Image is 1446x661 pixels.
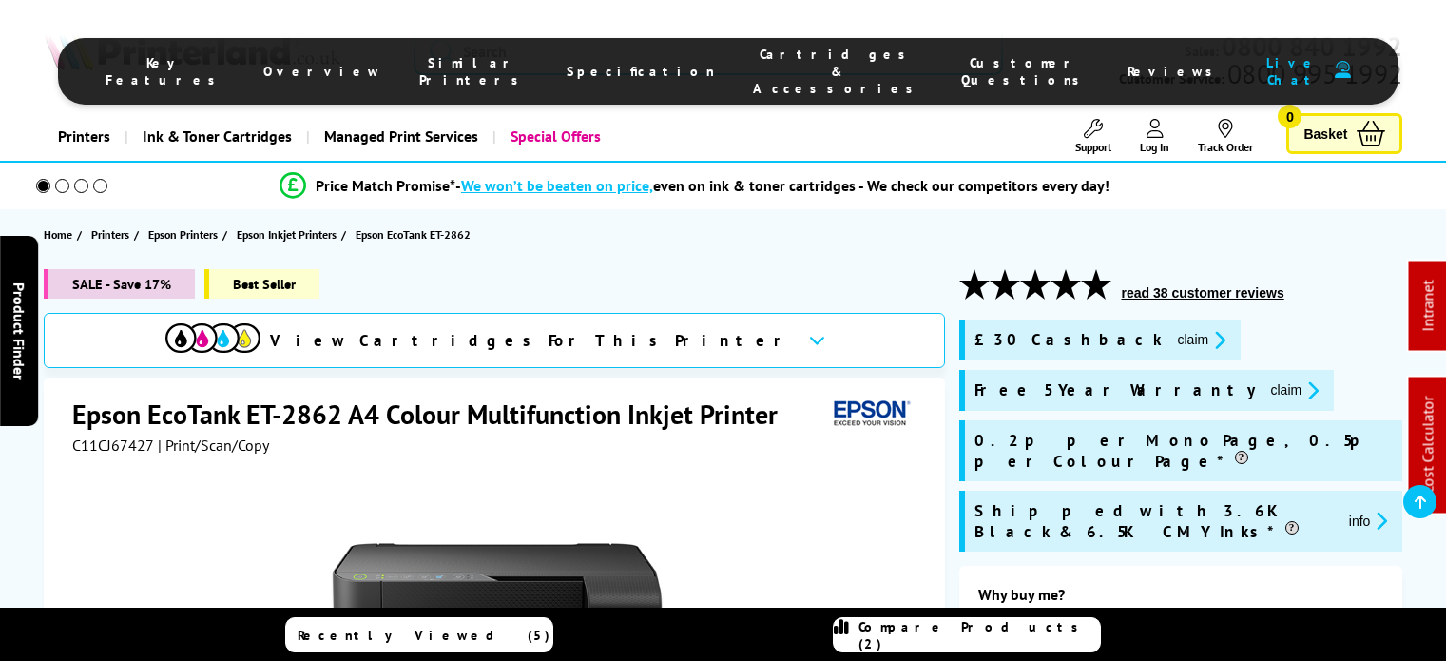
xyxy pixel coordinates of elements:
[1418,397,1437,495] a: Cost Calculator
[143,112,292,161] span: Ink & Toner Cartridges
[1128,63,1223,80] span: Reviews
[461,176,653,195] span: We won’t be beaten on price,
[567,63,715,80] span: Specification
[826,397,914,432] img: Epson
[455,176,1109,195] div: - even on ink & toner cartridges - We check our competitors every day!
[1335,61,1351,79] img: user-headset-duotone.svg
[106,54,225,88] span: Key Features
[753,46,923,97] span: Cartridges & Accessories
[1198,119,1253,154] a: Track Order
[316,176,455,195] span: Price Match Promise*
[158,436,269,455] span: | Print/Scan/Copy
[165,323,260,353] img: View Cartridges
[44,224,72,244] span: Home
[10,282,29,379] span: Product Finder
[978,585,1384,613] div: Why buy me?
[237,224,341,244] a: Epson Inkjet Printers
[1075,119,1111,154] a: Support
[833,617,1101,652] a: Compare Products (2)
[44,269,195,299] span: SALE - Save 17%
[270,330,793,351] span: View Cartridges For This Printer
[1140,140,1169,154] span: Log In
[237,224,337,244] span: Epson Inkjet Printers
[204,269,319,299] span: Best Seller
[858,618,1100,652] span: Compare Products (2)
[72,397,797,432] h1: Epson EcoTank ET-2862 A4 Colour Multifunction Inkjet Printer
[263,63,381,80] span: Overview
[1286,113,1402,154] a: Basket 0
[285,617,553,652] a: Recently Viewed (5)
[974,500,1334,542] span: Shipped with 3.6K Black & 6.5K CMY Inks*
[91,224,134,244] a: Printers
[1303,121,1347,146] span: Basket
[44,112,125,161] a: Printers
[1116,284,1290,301] button: read 38 customer reviews
[91,224,129,244] span: Printers
[419,54,529,88] span: Similar Printers
[1343,510,1394,532] button: promo-description
[148,224,218,244] span: Epson Printers
[298,627,550,644] span: Recently Viewed (5)
[492,112,615,161] a: Special Offers
[1278,105,1301,128] span: 0
[1172,329,1232,351] button: promo-description
[72,436,154,455] span: C11CJ67427
[44,224,77,244] a: Home
[974,430,1394,472] span: 0.2p per Mono Page, 0.5p per Colour Page*
[961,54,1089,88] span: Customer Questions
[1261,54,1325,88] span: Live Chat
[1418,281,1437,332] a: Intranet
[356,224,471,244] span: Epson EcoTank ET-2862
[1140,119,1169,154] a: Log In
[1075,140,1111,154] span: Support
[306,112,492,161] a: Managed Print Services
[1265,379,1325,401] button: promo-description
[974,329,1163,351] span: £30 Cashback
[10,169,1379,203] li: modal_Promise
[148,224,222,244] a: Epson Printers
[356,224,475,244] a: Epson EcoTank ET-2862
[125,112,306,161] a: Ink & Toner Cartridges
[974,379,1256,401] span: Free 5 Year Warranty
